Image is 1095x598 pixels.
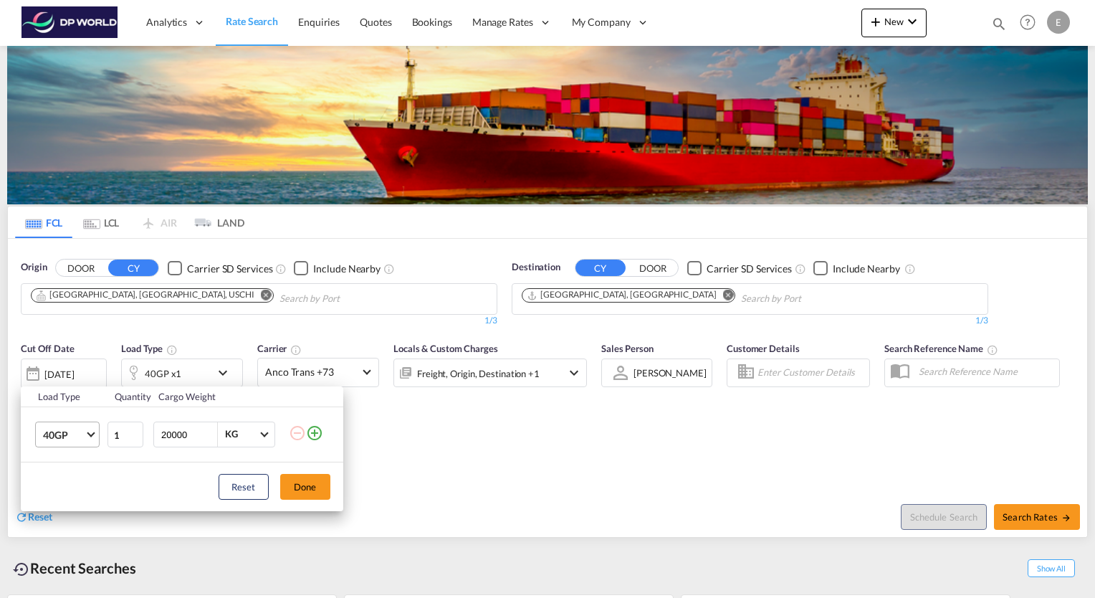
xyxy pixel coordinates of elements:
input: Qty [107,422,143,447]
span: 40GP [43,428,85,442]
th: Load Type [21,386,106,407]
input: Enter Weight [160,422,217,447]
md-select: Choose: 40GP [35,422,100,447]
md-icon: icon-plus-circle-outline [306,424,323,442]
div: Cargo Weight [158,390,280,403]
th: Quantity [106,386,150,407]
button: Reset [219,474,269,500]
md-icon: icon-minus-circle-outline [289,424,306,442]
div: KG [225,428,238,440]
button: Done [280,474,330,500]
